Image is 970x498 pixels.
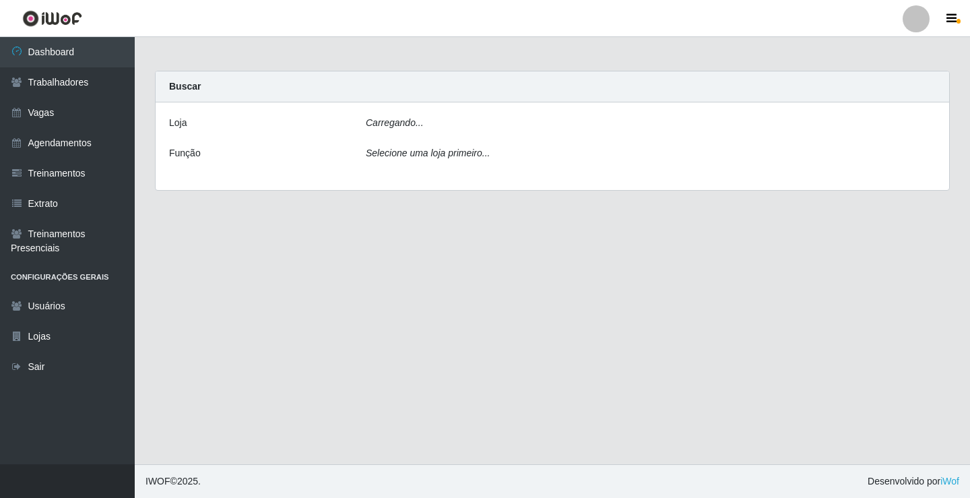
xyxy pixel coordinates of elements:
[22,10,82,27] img: CoreUI Logo
[145,476,170,487] span: IWOF
[366,117,424,128] i: Carregando...
[940,476,959,487] a: iWof
[169,116,187,130] label: Loja
[169,146,201,160] label: Função
[366,148,490,158] i: Selecione uma loja primeiro...
[145,474,201,489] span: © 2025 .
[868,474,959,489] span: Desenvolvido por
[169,81,201,92] strong: Buscar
